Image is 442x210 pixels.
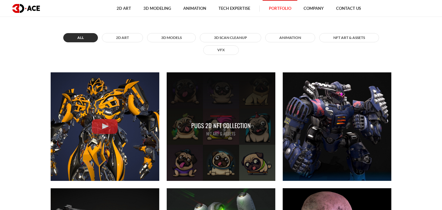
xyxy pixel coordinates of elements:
[319,33,379,42] button: NFT art & assets
[265,33,315,42] button: ANIMATION
[203,45,239,55] button: VFX
[63,33,98,42] button: All
[47,69,163,185] a: Bumblebee Bumblebee
[191,130,251,137] p: NFT art & assets
[163,69,279,185] a: Pugs 2D NFT Collection Pugs 2D NFT Collection NFT art & assets
[147,33,196,42] button: 3D MODELS
[102,33,143,42] button: 2D ART
[279,69,395,185] a: Guardian
[191,121,251,130] p: Pugs 2D NFT Collection
[12,4,40,13] img: logo dark
[200,33,261,42] button: 3D Scan Cleanup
